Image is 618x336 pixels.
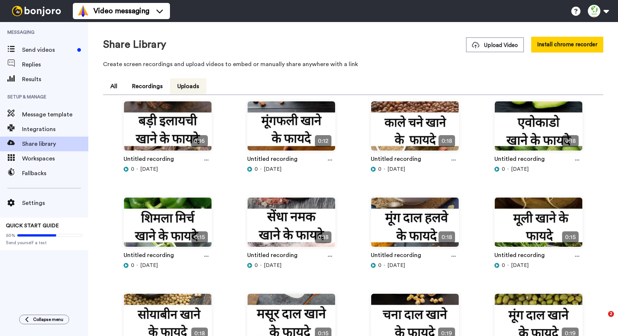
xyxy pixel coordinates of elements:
[247,251,298,262] a: Untitled recording
[22,46,74,54] span: Send videos
[22,140,88,148] span: Share library
[494,166,583,173] div: [DATE]
[371,198,459,253] img: f1058458-22b7-4551-971e-e67d97b19f2e_thumbnail_source_1754293065.jpg
[247,262,335,269] div: [DATE]
[494,262,583,269] div: [DATE]
[22,154,88,163] span: Workspaces
[255,166,258,173] span: 0
[371,101,459,157] img: 1a12032e-8a6c-4125-b948-d0646338f1b6_thumbnail_source_1754732626.jpg
[124,101,212,157] img: 8b2138bf-4ac6-4380-97f3-ae74ec5f27f8_thumbnail_source_1754897376.jpg
[124,198,212,253] img: 8616fa4e-f224-4363-8170-2e307fedaf8a_thumbnail_source_1754562209.jpg
[378,166,381,173] span: 0
[124,155,174,166] a: Untitled recording
[22,125,88,134] span: Integrations
[124,166,212,173] div: [DATE]
[562,135,579,147] span: 0:18
[531,37,603,53] button: Install chrome recorder
[124,251,174,262] a: Untitled recording
[494,251,545,262] a: Untitled recording
[495,101,582,157] img: 79916176-d5a7-4ee8-833b-663bd09a8dd2_thumbnail_source_1754636670.jpg
[6,223,59,228] span: QUICK START GUIDE
[438,135,455,147] span: 0:18
[495,198,582,253] img: 7b4aab29-086b-4dd7-808b-450233bc4e15_thumbnail_source_1754128618.jpg
[438,231,455,243] span: 0:18
[103,60,603,69] p: Create screen recordings and upload videos to embed or manually share anywhere with a link
[562,231,579,243] span: 0:15
[103,39,166,50] h1: Share Library
[191,135,208,147] span: 0:16
[191,231,208,243] span: 0:15
[77,5,89,17] img: vm-color.svg
[378,262,381,269] span: 0
[248,101,335,157] img: d4e83b37-0eb7-4f1f-952c-dac4b7460cb1_thumbnail_source_1754824230.jpg
[6,240,82,246] span: Send yourself a test
[6,232,15,238] span: 60%
[502,166,505,173] span: 0
[22,169,88,178] span: Fallbacks
[170,78,206,94] button: Uploads
[315,231,331,243] span: 0:18
[371,251,421,262] a: Untitled recording
[22,75,88,84] span: Results
[33,317,63,322] span: Collapse menu
[19,315,69,324] button: Collapse menu
[608,311,614,317] span: 2
[593,311,611,329] iframe: Intercom live chat
[93,6,149,16] span: Video messaging
[22,60,88,69] span: Replies
[255,262,258,269] span: 0
[131,166,134,173] span: 0
[248,198,335,253] img: a38b1a20-f2df-4819-8cb5-8fd36b8828f7_thumbnail_source_1754293106.jpg
[371,166,459,173] div: [DATE]
[22,199,88,207] span: Settings
[125,78,170,94] button: Recordings
[131,262,134,269] span: 0
[9,6,64,16] img: bj-logo-header-white.svg
[247,155,298,166] a: Untitled recording
[371,262,459,269] div: [DATE]
[247,166,335,173] div: [DATE]
[371,155,421,166] a: Untitled recording
[22,110,88,119] span: Message template
[502,262,505,269] span: 0
[124,262,212,269] div: [DATE]
[315,135,331,147] span: 0:12
[103,78,125,94] button: All
[494,155,545,166] a: Untitled recording
[466,37,524,52] button: Upload Video
[472,41,518,49] span: Upload Video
